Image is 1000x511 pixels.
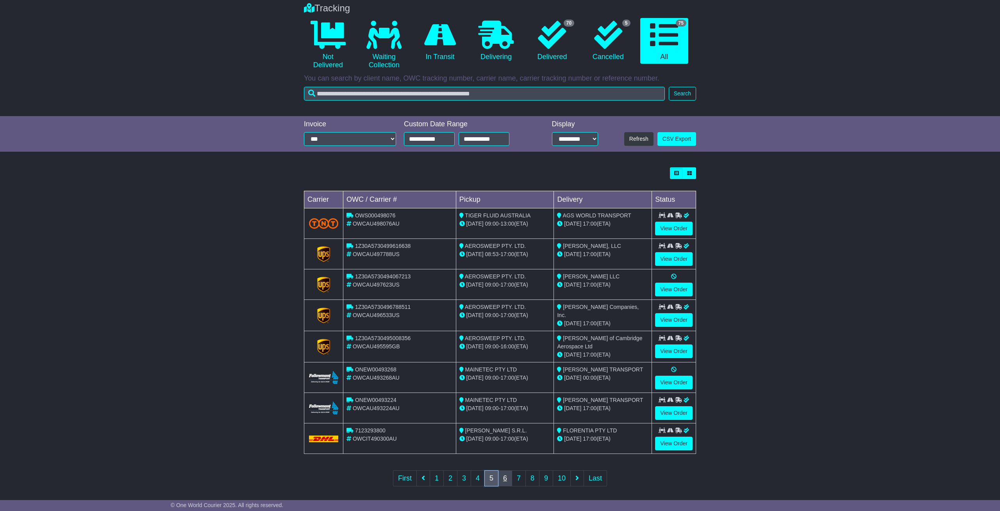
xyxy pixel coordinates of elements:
a: Waiting Collection [360,18,408,72]
div: Invoice [304,120,396,129]
span: 1Z30A5730495008356 [355,335,411,341]
span: [PERSON_NAME] LLC [563,273,620,280]
a: View Order [655,344,693,358]
a: View Order [655,406,693,420]
div: (ETA) [557,319,648,328]
span: 17:00 [583,320,596,326]
div: (ETA) [557,351,648,359]
div: (ETA) [557,250,648,258]
span: [DATE] [564,436,581,442]
div: - (ETA) [459,311,551,319]
p: You can search by client name, OWC tracking number, carrier name, carrier tracking number or refe... [304,74,696,83]
div: (ETA) [557,404,648,412]
span: AEROSWEEP PTY. LTD. [465,273,526,280]
div: - (ETA) [459,342,551,351]
span: OWCAU495595GB [353,343,400,350]
a: 1 [430,470,444,486]
span: © One World Courier 2025. All rights reserved. [171,502,284,508]
a: In Transit [416,18,464,64]
a: 70 Delivered [528,18,576,64]
span: 16:00 [500,343,514,350]
span: [PERSON_NAME] Companies, Inc. [557,304,639,318]
span: MAINETEC PTY LTD [465,397,517,403]
td: Carrier [304,191,343,208]
div: - (ETA) [459,220,551,228]
span: OWS000498076 [355,212,396,219]
span: [DATE] [564,405,581,411]
span: 00:00 [583,375,596,381]
img: DHL.png [309,436,338,442]
span: ONEW00493224 [355,397,396,403]
span: AEROSWEEP PTY. LTD. [465,243,526,249]
span: [DATE] [466,251,484,257]
a: 5 Cancelled [584,18,632,64]
span: OWCAU493268AU [353,375,400,381]
span: [DATE] [466,343,484,350]
span: ONEW00493268 [355,366,396,373]
a: Delivering [472,18,520,64]
a: 6 [498,470,512,486]
span: 1Z30A5730496788511 [355,304,411,310]
div: - (ETA) [459,250,551,258]
span: 17:00 [583,351,596,358]
a: 3 [457,470,471,486]
span: FLORENTIA PTY LTD [563,427,617,434]
span: [DATE] [564,320,581,326]
a: 4 [471,470,485,486]
span: 1Z30A5730499616638 [355,243,411,249]
span: 17:00 [500,281,514,288]
div: (ETA) [557,220,648,228]
span: 17:00 [500,312,514,318]
img: Followmont_Transport.png [309,402,338,414]
a: 10 [553,470,571,486]
img: GetCarrierServiceLogo [317,308,330,323]
span: OWCAU496533US [353,312,400,318]
span: 09:00 [485,312,499,318]
a: Not Delivered [304,18,352,72]
div: Tracking [300,3,700,14]
span: 17:00 [583,281,596,288]
img: GetCarrierServiceLogo [317,277,330,292]
span: 17:00 [583,251,596,257]
a: 8 [525,470,539,486]
span: [DATE] [564,375,581,381]
span: [PERSON_NAME] of Cambridge Aerospace Ltd [557,335,642,350]
span: [DATE] [466,405,484,411]
a: View Order [655,437,693,450]
span: [DATE] [564,221,581,227]
a: 7 [512,470,526,486]
div: Custom Date Range [404,120,529,129]
span: 17:00 [583,436,596,442]
td: Pickup [456,191,554,208]
span: OWCIT490300AU [353,436,397,442]
div: (ETA) [557,374,648,382]
span: 17:00 [500,375,514,381]
img: TNT_Domestic.png [309,218,338,229]
span: AGS WORLD TRANSPORT [563,212,631,219]
a: 2 [443,470,457,486]
a: View Order [655,376,693,389]
a: First [393,470,417,486]
span: 17:00 [500,251,514,257]
span: 13:00 [500,221,514,227]
a: View Order [655,313,693,327]
span: AEROSWEEP PTY. LTD. [465,335,526,341]
span: OWCAU498076AU [353,221,400,227]
a: 9 [539,470,553,486]
td: OWC / Carrier # [343,191,456,208]
a: 75 All [640,18,688,64]
span: 7123293800 [355,427,386,434]
span: 17:00 [500,436,514,442]
button: Refresh [624,132,654,146]
span: 09:00 [485,221,499,227]
span: 08:53 [485,251,499,257]
span: [PERSON_NAME] S.R.L. [465,427,527,434]
span: 09:00 [485,281,499,288]
span: OWCAU497788US [353,251,400,257]
span: 09:00 [485,375,499,381]
a: CSV Export [657,132,696,146]
span: 17:00 [583,221,596,227]
span: 1Z30A5730494067213 [355,273,411,280]
img: GetCarrierServiceLogo [317,246,330,262]
span: [DATE] [466,375,484,381]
